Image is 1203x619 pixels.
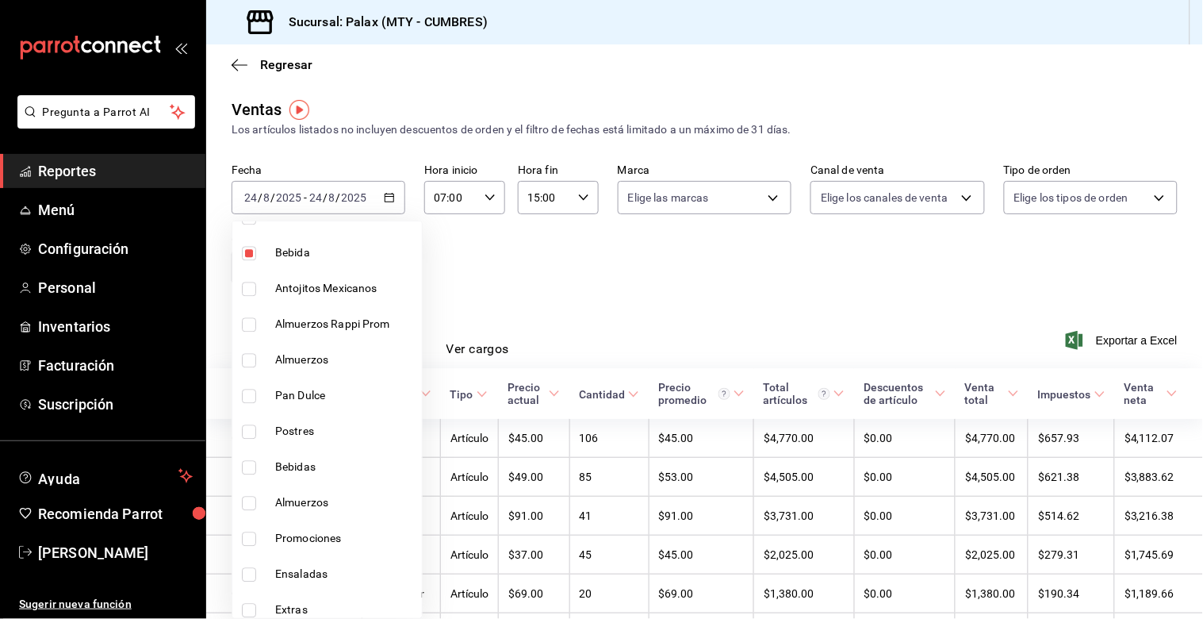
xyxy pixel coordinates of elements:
span: Ensaladas [275,567,416,583]
span: Promociones [275,531,416,548]
span: Postres [275,424,416,440]
span: Bebidas [275,459,416,476]
span: Pan Dulce [275,388,416,405]
span: Antojitos Mexicanos [275,281,416,298]
img: Tooltip marker [289,100,309,120]
span: Almuerzos Rappi Prom [275,317,416,333]
span: Extras [275,602,416,619]
span: Almuerzos [275,352,416,369]
span: Almuerzos [275,495,416,512]
span: Bebida [275,245,416,262]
